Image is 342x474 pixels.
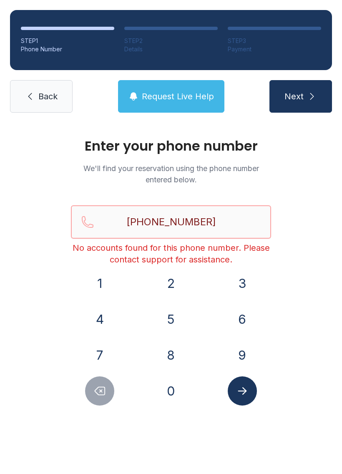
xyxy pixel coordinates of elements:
button: 1 [85,269,114,298]
div: STEP 3 [228,37,321,45]
button: 2 [156,269,186,298]
button: Submit lookup form [228,376,257,406]
div: STEP 2 [124,37,218,45]
div: Phone Number [21,45,114,53]
div: STEP 1 [21,37,114,45]
button: Delete number [85,376,114,406]
button: 6 [228,305,257,334]
div: Payment [228,45,321,53]
button: 9 [228,340,257,370]
p: We'll find your reservation using the phone number entered below. [71,163,271,185]
button: 7 [85,340,114,370]
button: 3 [228,269,257,298]
button: 5 [156,305,186,334]
button: 4 [85,305,114,334]
div: Details [124,45,218,53]
button: 8 [156,340,186,370]
span: Back [38,91,58,102]
input: Reservation phone number [71,205,271,239]
button: 0 [156,376,186,406]
h1: Enter your phone number [71,139,271,153]
div: No accounts found for this phone number. Please contact support for assistance. [71,242,271,265]
span: Request Live Help [142,91,214,102]
span: Next [284,91,304,102]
